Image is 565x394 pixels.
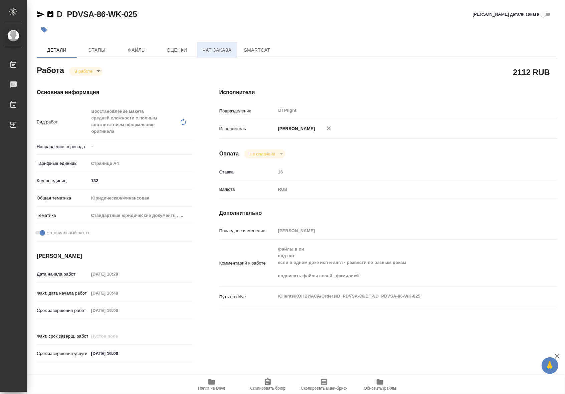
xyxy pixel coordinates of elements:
button: Скопировать бриф [240,375,296,394]
button: В работе [72,68,95,74]
span: Оценки [161,46,193,54]
p: Тарифные единицы [37,160,89,167]
span: 🙏 [544,359,556,373]
p: Кол-во единиц [37,177,89,184]
p: Дата начала работ [37,271,89,278]
input: Пустое поле [89,306,147,315]
input: Пустое поле [89,331,147,341]
span: SmartCat [241,46,273,54]
h4: Оплата [219,150,239,158]
span: Обновить файлы [364,386,396,391]
button: Папка на Drive [184,375,240,394]
p: Вид работ [37,119,89,125]
input: ✎ Введи что-нибудь [89,176,193,185]
input: Пустое поле [89,269,147,279]
p: Тематика [37,212,89,219]
div: RUB [276,184,530,195]
a: D_PDVSA-86-WK-025 [57,10,137,19]
span: Этапы [81,46,113,54]
p: Подразделение [219,108,276,114]
button: Обновить файлы [352,375,408,394]
div: Стандартные юридические документы, договоры, уставы [89,210,193,221]
p: Валюта [219,186,276,193]
h4: Основная информация [37,88,193,96]
button: Добавить тэг [37,22,51,37]
span: Скопировать мини-бриф [301,386,347,391]
h4: Дополнительно [219,209,558,217]
p: Направление перевода [37,143,89,150]
p: Факт. срок заверш. работ [37,333,89,340]
span: [PERSON_NAME] детали заказа [473,11,539,18]
p: Путь на drive [219,294,276,300]
textarea: /Clients/КОНВИАСА/Orders/D_PDVSA-86/DTP/D_PDVSA-86-WK-025 [276,291,530,302]
h4: [PERSON_NAME] [37,252,193,260]
button: Не оплачена [247,151,277,157]
p: Общая тематика [37,195,89,202]
span: Чат заказа [201,46,233,54]
button: 🙏 [542,357,558,374]
div: Юридическая/Финансовая [89,192,193,204]
div: Страница А4 [89,158,193,169]
input: Пустое поле [89,288,147,298]
input: ✎ Введи что-нибудь [89,349,147,358]
span: Скопировать бриф [250,386,285,391]
textarea: файлы в ин под нот если в одном доке исп и англ - развести по разным докам подписать файлы своей ... [276,244,530,282]
span: Файлы [121,46,153,54]
p: Ставка [219,169,276,175]
div: В работе [244,149,285,158]
input: Пустое поле [276,226,530,236]
h2: 2112 RUB [513,66,550,78]
button: Удалить исполнителя [322,121,336,136]
p: Комментарий к работе [219,260,276,267]
p: [PERSON_NAME] [276,125,315,132]
p: Исполнитель [219,125,276,132]
p: Факт. дата начала работ [37,290,89,297]
h2: Работа [37,64,64,76]
p: Срок завершения работ [37,307,89,314]
p: Срок завершения услуги [37,350,89,357]
h4: Исполнители [219,88,558,96]
button: Скопировать ссылку для ЯМессенджера [37,10,45,18]
button: Скопировать ссылку [46,10,54,18]
div: В работе [69,67,103,76]
input: Пустое поле [276,167,530,177]
span: Нотариальный заказ [46,230,89,236]
p: Последнее изменение [219,228,276,234]
button: Скопировать мини-бриф [296,375,352,394]
span: Папка на Drive [198,386,225,391]
span: Детали [41,46,73,54]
